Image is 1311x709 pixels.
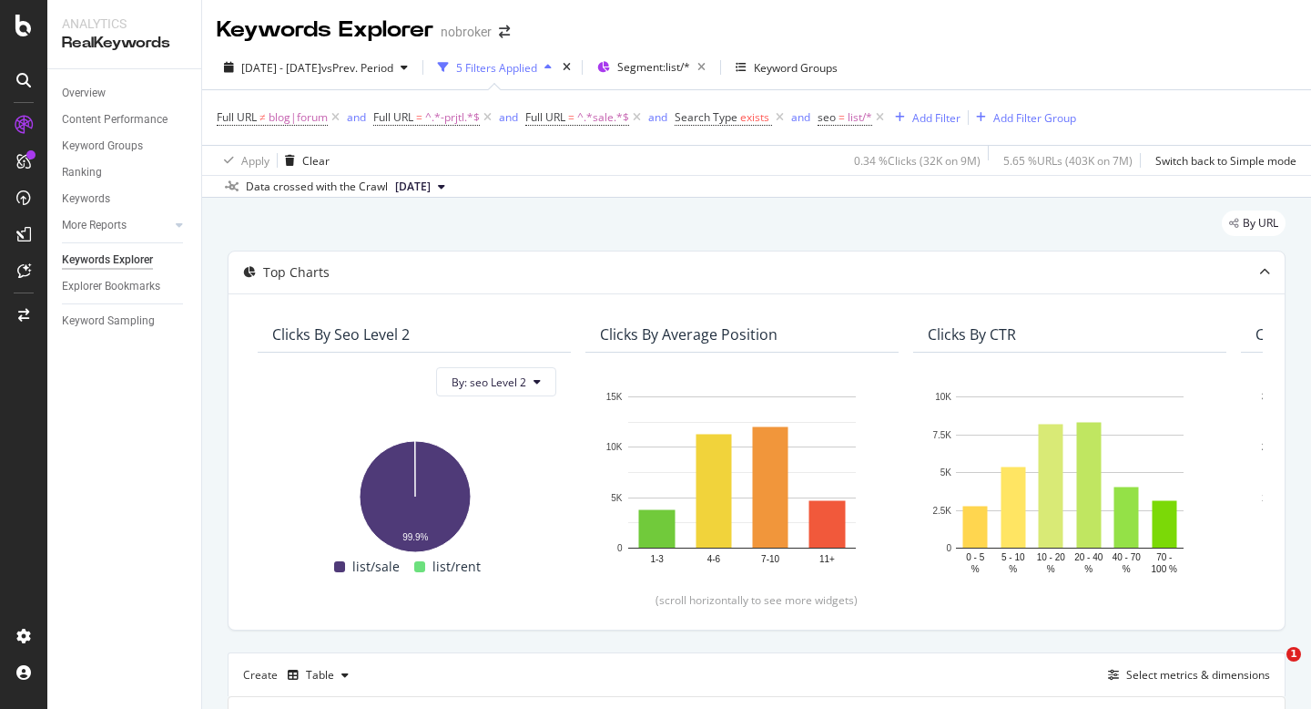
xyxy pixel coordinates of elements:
[935,392,951,402] text: 10K
[1156,552,1172,562] text: 70 -
[1074,552,1103,562] text: 20 - 40
[352,556,400,578] span: list/sale
[62,137,143,156] div: Keyword Groups
[1101,664,1270,686] button: Select metrics & dimensions
[648,108,667,126] button: and
[62,163,102,182] div: Ranking
[1009,564,1017,574] text: %
[854,153,981,169] div: 0.34 % Clicks ( 32K on 9M )
[243,661,356,690] div: Create
[600,325,777,344] div: Clicks By Average Position
[395,179,431,195] span: 2025 Sep. 1st
[373,109,413,125] span: Full URL
[62,251,153,270] div: Keywords Explorer
[1084,564,1092,574] text: %
[62,216,127,235] div: More Reports
[928,387,1212,578] svg: A chart.
[888,107,960,128] button: Add Filter
[441,23,492,41] div: nobroker
[321,60,393,76] span: vs Prev. Period
[436,367,556,396] button: By: seo Level 2
[932,506,951,516] text: 2.5K
[272,431,556,556] svg: A chart.
[617,59,690,75] span: Segment: list/*
[278,146,330,175] button: Clear
[1262,493,1278,503] text: 10K
[272,325,410,344] div: Clicks By seo Level 2
[912,110,960,126] div: Add Filter
[791,109,810,125] div: and
[499,108,518,126] button: and
[62,110,168,129] div: Content Performance
[347,109,366,125] div: and
[217,53,415,82] button: [DATE] - [DATE]vsPrev. Period
[241,153,269,169] div: Apply
[62,251,188,270] a: Keywords Explorer
[1222,211,1286,236] div: legacy label
[263,263,330,282] div: Top Charts
[432,556,481,578] span: list/rent
[1155,153,1296,169] div: Switch back to Simple mode
[402,532,428,542] text: 99.9%
[590,53,713,82] button: Segment:list/*
[818,109,836,125] span: seo
[1152,564,1177,574] text: 100 %
[62,84,106,103] div: Overview
[416,109,422,125] span: =
[1047,564,1055,574] text: %
[1148,146,1296,175] button: Switch back to Simple mode
[62,110,188,129] a: Content Performance
[347,108,366,126] button: and
[650,554,664,564] text: 1-3
[969,107,1076,128] button: Add Filter Group
[559,58,574,77] div: times
[1001,552,1025,562] text: 5 - 10
[1113,552,1142,562] text: 40 - 70
[217,15,433,46] div: Keywords Explorer
[499,26,510,38] div: arrow-right-arrow-left
[600,387,884,578] svg: A chart.
[1262,392,1278,402] text: 30K
[62,190,188,209] a: Keywords
[675,109,737,125] span: Search Type
[1003,153,1133,169] div: 5.65 % URLs ( 403K on 7M )
[1249,647,1293,691] iframe: Intercom live chat
[946,543,951,553] text: 0
[431,53,559,82] button: 5 Filters Applied
[62,190,110,209] div: Keywords
[606,443,623,453] text: 10K
[707,554,721,564] text: 4-6
[928,325,1016,344] div: Clicks By CTR
[606,392,623,402] text: 15K
[62,84,188,103] a: Overview
[62,33,187,54] div: RealKeywords
[1243,218,1278,229] span: By URL
[62,312,188,331] a: Keyword Sampling
[425,105,480,130] span: ^.*-prjtl.*$
[611,493,623,503] text: 5K
[259,109,266,125] span: ≠
[306,670,334,681] div: Table
[1126,667,1270,683] div: Select metrics & dimensions
[452,375,526,390] span: By: seo Level 2
[791,108,810,126] button: and
[1123,564,1131,574] text: %
[1286,647,1301,662] span: 1
[1037,552,1066,562] text: 10 - 20
[62,137,188,156] a: Keyword Groups
[62,277,160,296] div: Explorer Bookmarks
[250,592,1263,608] div: (scroll horizontally to see more widgets)
[62,277,188,296] a: Explorer Bookmarks
[648,109,667,125] div: and
[819,554,835,564] text: 11+
[971,564,980,574] text: %
[1262,443,1278,453] text: 20K
[568,109,574,125] span: =
[932,430,951,440] text: 7.5K
[966,552,984,562] text: 0 - 5
[617,543,623,553] text: 0
[848,105,872,130] span: list/*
